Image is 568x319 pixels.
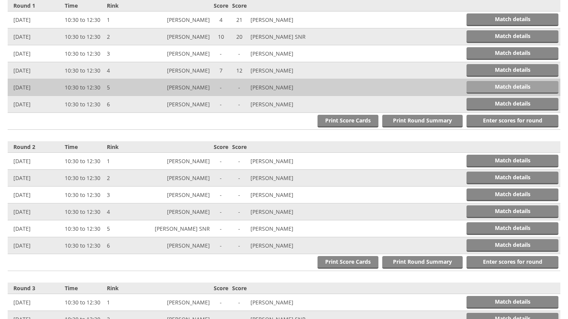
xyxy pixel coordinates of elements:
td: [PERSON_NAME] [145,294,211,311]
a: Print Score Cards [318,256,378,269]
td: - [212,220,230,237]
th: Rink [105,283,145,294]
td: [DATE] [8,153,63,170]
a: Print Round Summary [382,256,463,269]
td: - [230,203,249,220]
a: Match details [467,98,558,111]
td: [PERSON_NAME] [249,12,315,28]
td: 7 [212,62,230,79]
td: 10:30 to 12:30 [63,237,105,254]
td: [PERSON_NAME] [249,170,315,187]
a: Match details [467,222,558,235]
td: [PERSON_NAME] [249,220,315,237]
td: - [212,187,230,203]
td: [DATE] [8,170,63,187]
a: Match details [467,155,558,167]
td: 4 [105,62,145,79]
td: [DATE] [8,62,63,79]
td: 10:30 to 12:30 [63,62,105,79]
td: 4 [105,203,145,220]
td: 20 [230,28,249,45]
a: Match details [467,296,558,309]
td: [PERSON_NAME] SNR [145,220,211,237]
td: 10:30 to 12:30 [63,28,105,45]
td: 10:30 to 12:30 [63,96,105,113]
td: - [230,45,249,62]
td: 4 [212,12,230,28]
td: 5 [105,220,145,237]
td: [PERSON_NAME] [145,12,211,28]
td: - [230,294,249,311]
a: Match details [467,13,558,26]
td: - [212,203,230,220]
td: [PERSON_NAME] [249,203,315,220]
td: [PERSON_NAME] [249,45,315,62]
a: Match details [467,64,558,77]
td: 2 [105,170,145,187]
td: - [212,294,230,311]
a: Match details [467,239,558,252]
td: 10:30 to 12:30 [63,170,105,187]
td: [PERSON_NAME] [249,294,315,311]
td: 10:30 to 12:30 [63,203,105,220]
td: - [212,79,230,96]
td: [DATE] [8,45,63,62]
td: 10:30 to 12:30 [63,153,105,170]
td: 1 [105,12,145,28]
td: [PERSON_NAME] [249,79,315,96]
td: - [230,96,249,113]
td: [DATE] [8,96,63,113]
th: Score [212,141,230,153]
td: [PERSON_NAME] [145,237,211,254]
td: 3 [105,187,145,203]
td: 21 [230,12,249,28]
td: [PERSON_NAME] [145,79,211,96]
td: 10:30 to 12:30 [63,220,105,237]
td: [DATE] [8,79,63,96]
td: [PERSON_NAME] [145,170,211,187]
td: [PERSON_NAME] SNR [249,28,315,45]
th: Time [63,283,105,294]
td: 10:30 to 12:30 [63,294,105,311]
th: Round 2 [8,141,63,153]
td: 1 [105,153,145,170]
td: [PERSON_NAME] [249,187,315,203]
td: [PERSON_NAME] [249,96,315,113]
td: - [230,79,249,96]
td: [DATE] [8,203,63,220]
a: Match details [467,81,558,94]
td: - [230,153,249,170]
a: Print Score Cards [318,115,378,127]
td: 6 [105,237,145,254]
td: - [212,170,230,187]
td: 10 [212,28,230,45]
td: 3 [105,45,145,62]
td: [PERSON_NAME] [249,153,315,170]
td: [PERSON_NAME] [145,28,211,45]
th: Rink [105,141,145,153]
td: - [212,96,230,113]
a: Print Round Summary [382,115,463,127]
td: [PERSON_NAME] [249,237,315,254]
td: 1 [105,294,145,311]
td: 6 [105,96,145,113]
td: [PERSON_NAME] [145,62,211,79]
td: - [230,220,249,237]
td: [DATE] [8,294,63,311]
td: - [212,153,230,170]
td: 10:30 to 12:30 [63,45,105,62]
a: Match details [467,188,558,201]
th: Time [63,141,105,153]
td: 5 [105,79,145,96]
a: Match details [467,30,558,43]
td: 2 [105,28,145,45]
td: [PERSON_NAME] [145,203,211,220]
a: Match details [467,47,558,60]
th: Score [212,283,230,294]
td: [PERSON_NAME] [145,187,211,203]
a: Enter scores for round [467,115,558,127]
td: - [230,187,249,203]
td: [PERSON_NAME] [145,96,211,113]
td: [PERSON_NAME] [145,153,211,170]
td: 10:30 to 12:30 [63,12,105,28]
